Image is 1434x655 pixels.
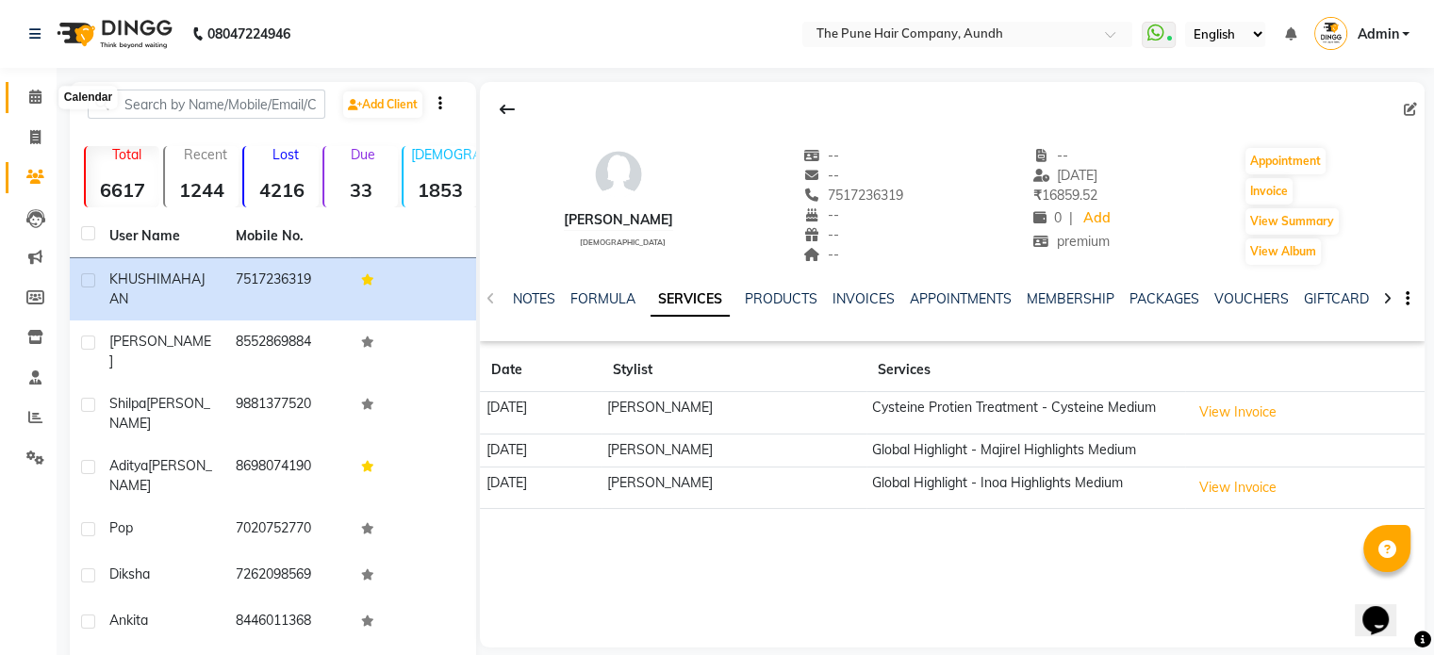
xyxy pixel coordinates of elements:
[224,320,351,383] td: 8552869884
[590,146,647,203] img: avatar
[1129,290,1199,307] a: PACKAGES
[324,178,398,202] strong: 33
[165,178,239,202] strong: 1244
[602,434,866,467] td: [PERSON_NAME]
[1069,208,1073,228] span: |
[207,8,290,60] b: 08047224946
[480,434,601,467] td: [DATE]
[109,270,160,287] span: KHUSHI
[224,507,351,553] td: 7020752770
[803,246,839,263] span: --
[109,612,148,629] span: Ankita
[109,333,211,369] span: [PERSON_NAME]
[1033,209,1062,226] span: 0
[93,146,159,163] p: Total
[224,553,351,599] td: 7262098569
[651,283,730,317] a: SERVICES
[86,178,159,202] strong: 6617
[487,91,527,127] div: Back to Client
[1355,580,1415,636] iframe: chat widget
[404,178,477,202] strong: 1853
[109,565,150,582] span: Diksha
[602,349,866,392] th: Stylist
[803,147,839,164] span: --
[1314,17,1347,50] img: Admin
[1245,178,1293,205] button: Invoice
[745,290,817,307] a: PRODUCTS
[109,395,146,412] span: shilpa
[173,146,239,163] p: Recent
[1191,473,1285,502] button: View Invoice
[803,206,839,223] span: --
[224,383,351,445] td: 9881377520
[1304,290,1377,307] a: GIFTCARDS
[1027,290,1114,307] a: MEMBERSHIP
[1245,208,1339,235] button: View Summary
[513,290,555,307] a: NOTES
[866,434,1185,467] td: Global Highlight - Majirel Highlights Medium
[411,146,477,163] p: [DEMOGRAPHIC_DATA]
[109,457,148,474] span: Aditya
[1033,187,1097,204] span: 16859.52
[1214,290,1289,307] a: VOUCHERS
[1245,148,1326,174] button: Appointment
[224,599,351,646] td: 8446011368
[1033,167,1098,184] span: [DATE]
[88,90,325,119] input: Search by Name/Mobile/Email/Code
[48,8,177,60] img: logo
[59,87,117,109] div: Calendar
[580,237,666,247] span: [DEMOGRAPHIC_DATA]
[1080,205,1113,232] a: Add
[109,519,133,536] span: Pop
[109,457,212,494] span: [PERSON_NAME]
[803,226,839,243] span: --
[866,349,1185,392] th: Services
[1191,398,1285,427] button: View Invoice
[98,215,224,258] th: User Name
[866,392,1185,434] td: Cysteine Protien Treatment - Cysteine Medium
[570,290,635,307] a: FORMULA
[343,91,422,118] a: Add Client
[1033,233,1111,250] span: premium
[252,146,318,163] p: Lost
[832,290,895,307] a: INVOICES
[866,467,1185,509] td: Global Highlight - Inoa Highlights Medium
[244,178,318,202] strong: 4216
[109,395,210,432] span: [PERSON_NAME]
[1033,187,1042,204] span: ₹
[803,167,839,184] span: --
[224,258,351,320] td: 7517236319
[480,392,601,434] td: [DATE]
[328,146,398,163] p: Due
[480,349,601,392] th: Date
[224,215,351,258] th: Mobile No.
[910,290,1012,307] a: APPOINTMENTS
[480,467,601,509] td: [DATE]
[224,445,351,507] td: 8698074190
[602,392,866,434] td: [PERSON_NAME]
[602,467,866,509] td: [PERSON_NAME]
[1357,25,1398,44] span: Admin
[564,210,673,230] div: [PERSON_NAME]
[803,187,903,204] span: 7517236319
[1033,147,1069,164] span: --
[1245,238,1321,265] button: View Album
